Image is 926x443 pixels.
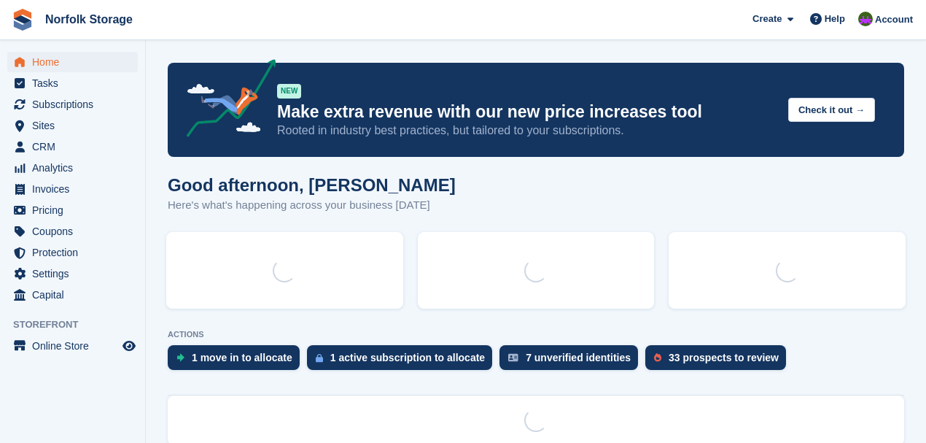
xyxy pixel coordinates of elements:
span: Account [875,12,913,27]
a: 7 unverified identities [499,345,645,377]
span: Tasks [32,73,120,93]
a: menu [7,285,138,305]
a: menu [7,158,138,178]
div: 1 active subscription to allocate [330,352,485,363]
a: Preview store [120,337,138,355]
a: menu [7,242,138,263]
span: Subscriptions [32,94,120,115]
span: Protection [32,242,120,263]
p: Here's what's happening across your business [DATE] [168,197,456,214]
img: active_subscription_to_allocate_icon-d502201f5373d7db506a760aba3b589e785aa758c864c3986d89f69b8ff3... [316,353,323,363]
span: Create [752,12,782,26]
a: menu [7,52,138,72]
a: menu [7,200,138,220]
a: menu [7,179,138,199]
span: Storefront [13,317,145,332]
span: Capital [32,285,120,305]
a: 1 move in to allocate [168,345,307,377]
a: menu [7,136,138,157]
img: stora-icon-8386f47178a22dfd0bd8f6a31ec36ba5ce8667c1dd55bd0f319d3a0aa187defe.svg [12,9,34,31]
span: Settings [32,263,120,284]
span: Pricing [32,200,120,220]
div: NEW [277,84,301,99]
img: move_ins_to_allocate_icon-fdf77a2bb77ea45bf5b3d319d69a93e2d87916cf1d5bf7949dd705db3b84f3ca.svg [176,353,184,362]
a: menu [7,263,138,284]
a: menu [7,94,138,115]
div: 1 move in to allocate [192,352,292,363]
a: menu [7,336,138,356]
span: Invoices [32,179,120,199]
img: Tom Pearson [858,12,873,26]
a: menu [7,73,138,93]
a: Norfolk Storage [39,7,139,31]
img: prospect-51fa495bee0391a8d652442698ab0144808aea92771e9ea1ae160a38d050c398.svg [654,353,661,362]
p: Make extra revenue with our new price increases tool [277,101,777,123]
h1: Good afternoon, [PERSON_NAME] [168,175,456,195]
div: 33 prospects to review [669,352,779,363]
span: Home [32,52,120,72]
span: Online Store [32,336,120,356]
a: 33 prospects to review [645,345,793,377]
p: Rooted in industry best practices, but tailored to your subscriptions. [277,123,777,139]
span: Sites [32,115,120,136]
span: Analytics [32,158,120,178]
span: Help [825,12,845,26]
a: menu [7,115,138,136]
a: menu [7,221,138,242]
a: 1 active subscription to allocate [307,345,499,377]
p: ACTIONS [168,330,904,339]
span: Coupons [32,221,120,242]
button: Check it out → [788,98,875,122]
img: price-adjustments-announcement-icon-8257ccfd72463d97f412b2fc003d46551f7dbcb40ab6d574587a9cd5c0d94... [174,59,276,142]
div: 7 unverified identities [526,352,631,363]
img: verify_identity-adf6edd0f0f0b5bbfe63781bf79b02c33cf7c696d77639b501bdc392416b5a36.svg [508,353,518,362]
span: CRM [32,136,120,157]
